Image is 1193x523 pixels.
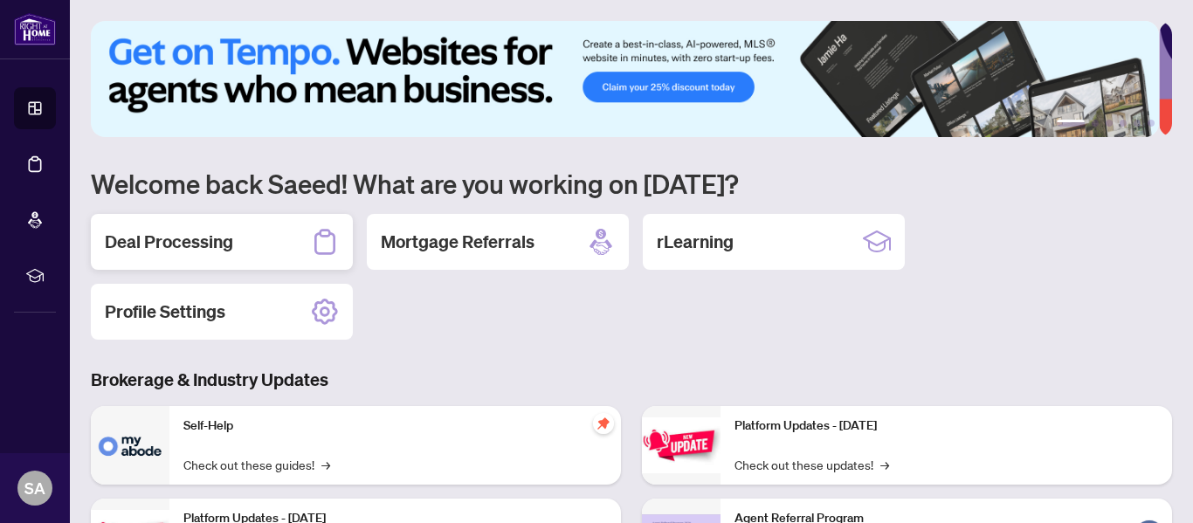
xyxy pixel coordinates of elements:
span: pushpin [593,413,614,434]
h2: Deal Processing [105,230,233,254]
button: 3 [1106,120,1113,127]
button: Open asap [1123,462,1176,514]
button: 4 [1120,120,1127,127]
h2: Profile Settings [105,299,225,324]
a: Check out these guides!→ [183,455,330,474]
img: logo [14,13,56,45]
h2: Mortgage Referrals [381,230,534,254]
button: 5 [1134,120,1141,127]
img: Platform Updates - June 23, 2025 [642,417,721,472]
h3: Brokerage & Industry Updates [91,368,1172,392]
span: → [321,455,330,474]
a: Check out these updates!→ [734,455,889,474]
p: Self-Help [183,416,607,436]
span: → [880,455,889,474]
p: Platform Updates - [DATE] [734,416,1158,436]
button: 6 [1148,120,1155,127]
span: SA [24,476,45,500]
button: 2 [1092,120,1099,127]
button: 1 [1057,120,1085,127]
h2: rLearning [657,230,734,254]
img: Slide 0 [91,21,1159,137]
h1: Welcome back Saeed! What are you working on [DATE]? [91,167,1172,200]
img: Self-Help [91,406,169,485]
